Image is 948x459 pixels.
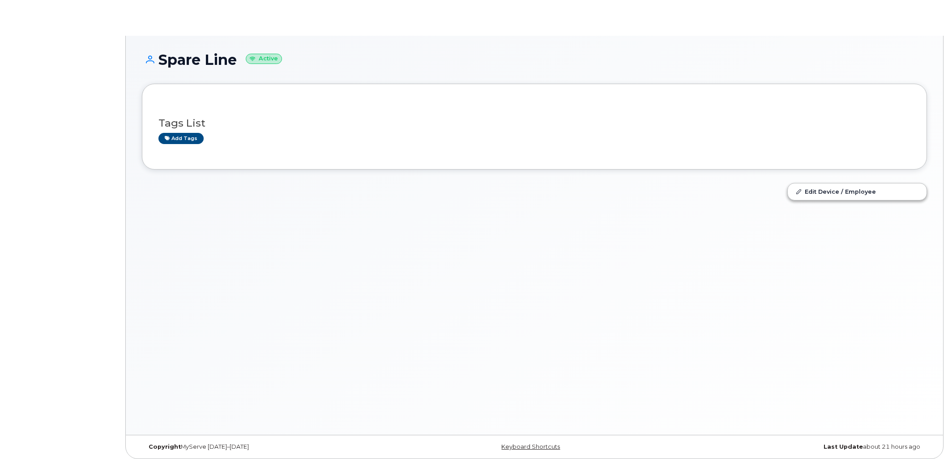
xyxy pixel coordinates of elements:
[501,443,560,450] a: Keyboard Shortcuts
[824,443,863,450] strong: Last Update
[665,443,927,450] div: about 21 hours ago
[246,54,282,64] small: Active
[142,52,927,68] h1: Spare Line
[158,118,910,129] h3: Tags List
[149,443,181,450] strong: Copyright
[158,133,204,144] a: Add tags
[788,183,927,200] a: Edit Device / Employee
[142,443,404,450] div: MyServe [DATE]–[DATE]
